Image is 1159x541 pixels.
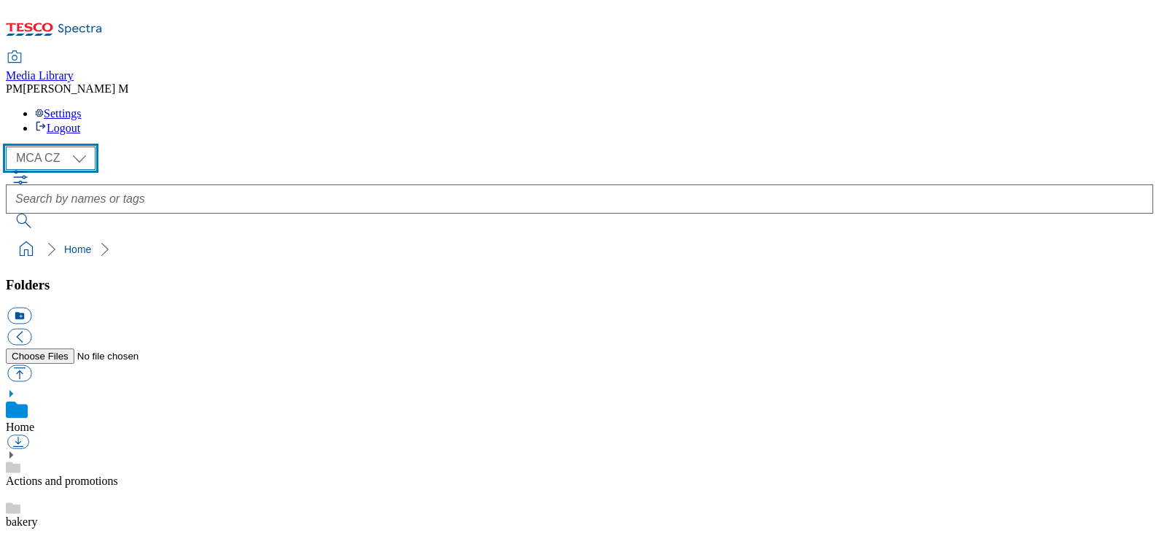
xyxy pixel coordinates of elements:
[6,277,1153,293] h3: Folders
[6,515,38,528] a: bakery
[6,69,74,82] span: Media Library
[6,184,1153,214] input: Search by names or tags
[64,244,91,255] a: Home
[6,82,23,95] span: PM
[6,475,118,487] a: Actions and promotions
[35,122,80,134] a: Logout
[15,238,38,261] a: home
[23,82,128,95] span: [PERSON_NAME] M
[6,236,1153,263] nav: breadcrumb
[6,421,34,433] a: Home
[6,52,74,82] a: Media Library
[35,107,82,120] a: Settings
